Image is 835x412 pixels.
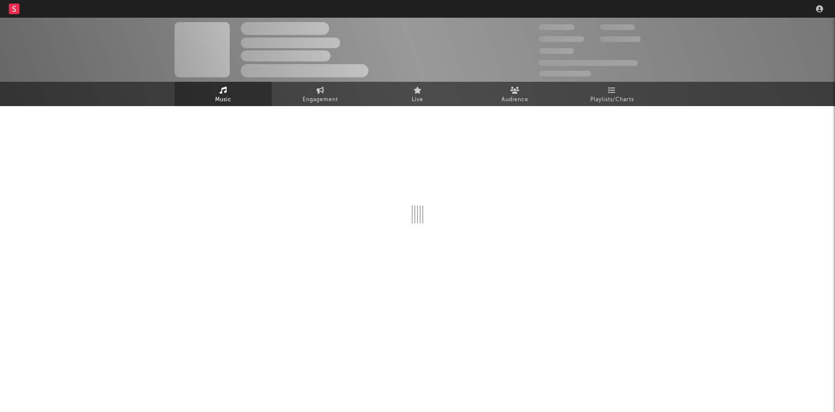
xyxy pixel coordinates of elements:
span: 50,000,000 Monthly Listeners [539,60,638,66]
a: Music [175,82,272,106]
a: Audience [466,82,563,106]
a: Playlists/Charts [563,82,660,106]
span: 1,000,000 [600,36,641,42]
span: 100,000 [600,24,635,30]
span: Engagement [303,95,338,105]
span: Audience [501,95,528,105]
a: Engagement [272,82,369,106]
span: Live [412,95,423,105]
a: Live [369,82,466,106]
span: Music [215,95,232,105]
span: 300,000 [539,24,574,30]
span: Jump Score: 85.0 [539,71,591,76]
span: 100,000 [539,48,574,54]
span: Playlists/Charts [590,95,634,105]
span: 50,000,000 [539,36,584,42]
